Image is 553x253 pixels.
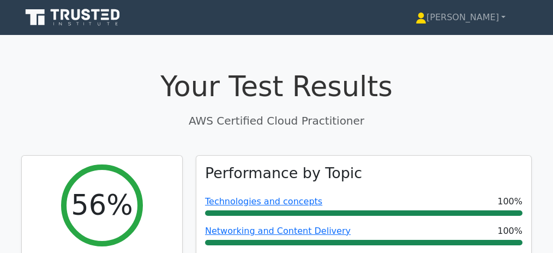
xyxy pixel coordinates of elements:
span: 100% [497,195,522,208]
span: 100% [497,225,522,238]
a: Technologies and concepts [205,196,322,207]
h2: 56% [71,189,133,222]
a: [PERSON_NAME] [389,7,532,28]
p: AWS Certified Cloud Practitioner [21,113,532,129]
a: Networking and Content Delivery [205,226,351,236]
h1: Your Test Results [21,70,532,103]
h3: Performance by Topic [205,164,362,182]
